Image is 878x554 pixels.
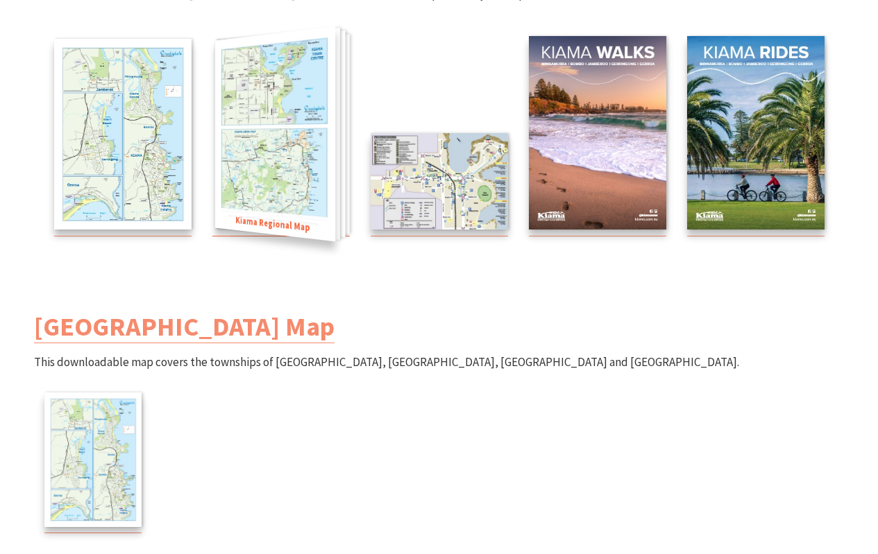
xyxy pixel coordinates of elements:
p: This downloadable map covers the townships of [GEOGRAPHIC_DATA], [GEOGRAPHIC_DATA], [GEOGRAPHIC_D... [34,353,845,544]
a: Kiama Mobility Map [371,133,508,236]
img: Kiama Regional Map [214,26,335,242]
span: Kiama Regional Map [214,207,335,242]
a: Kiama Cycling Guide [687,36,825,236]
img: Kiama Mobility Map [371,133,508,230]
img: Kiama Townships Map [44,392,142,527]
a: Kiama Walks Guide [529,36,666,236]
img: Kiama Walks Guide [529,36,666,230]
img: Kiama Cycling Guide [687,36,825,230]
a: Kiama Regional MapKiama Regional Map [212,39,350,236]
img: Kiama Townships Map [54,39,192,230]
a: Kiama Townships Map [44,392,142,534]
a: Kiama Townships Map [54,39,192,236]
a: [GEOGRAPHIC_DATA] Map [34,310,335,343]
